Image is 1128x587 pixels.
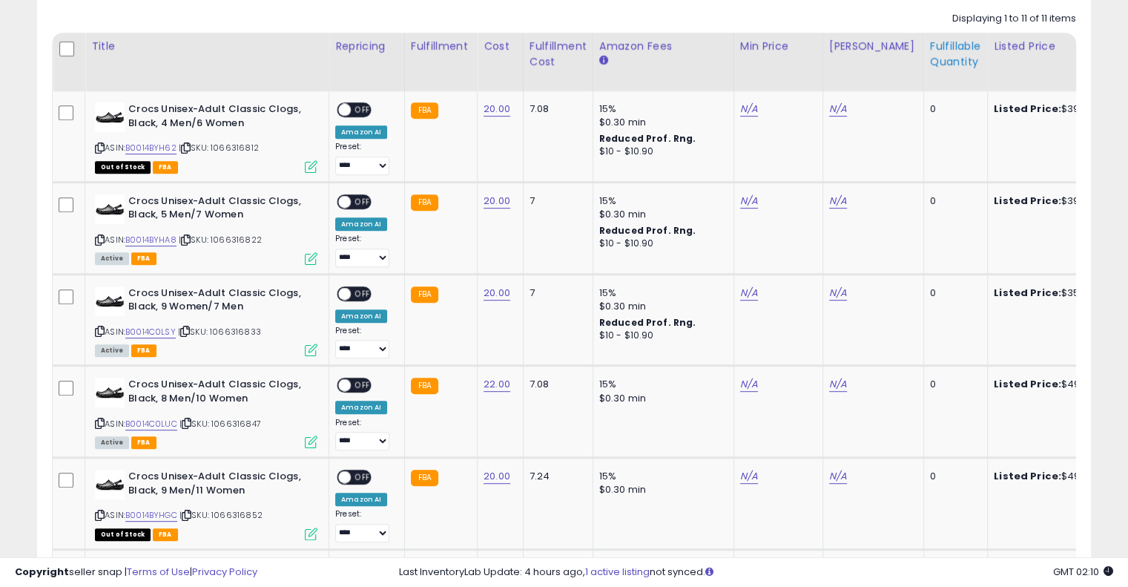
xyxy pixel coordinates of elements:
[484,377,510,392] a: 22.00
[335,326,393,359] div: Preset:
[599,286,722,300] div: 15%
[994,39,1122,54] div: Listed Price
[95,286,317,355] div: ASIN:
[599,300,722,313] div: $0.30 min
[128,286,309,318] b: Crocs Unisex-Adult Classic Clogs, Black, 9 Women/7 Men
[740,469,758,484] a: N/A
[131,436,156,449] span: FBA
[95,286,125,316] img: 41Gy08adSTL._SL40_.jpg
[484,39,517,54] div: Cost
[95,102,125,132] img: 41Gy08adSTL._SL40_.jpg
[930,194,976,208] div: 0
[95,528,151,541] span: All listings that are currently out of stock and unavailable for purchase on Amazon
[95,194,125,224] img: 41Gy08adSTL._SL40_.jpg
[95,161,151,174] span: All listings that are currently out of stock and unavailable for purchase on Amazon
[599,132,696,145] b: Reduced Prof. Rng.
[740,39,817,54] div: Min Price
[178,326,261,338] span: | SKU: 1066316833
[599,224,696,237] b: Reduced Prof. Rng.
[930,286,976,300] div: 0
[829,469,847,484] a: N/A
[351,471,375,484] span: OFF
[127,565,190,579] a: Terms of Use
[1053,565,1113,579] span: 2025-09-8 02:10 GMT
[192,565,257,579] a: Privacy Policy
[95,252,129,265] span: All listings currently available for purchase on Amazon
[411,470,438,486] small: FBA
[740,102,758,117] a: N/A
[599,392,722,405] div: $0.30 min
[930,102,976,116] div: 0
[95,470,125,499] img: 41Gy08adSTL._SL40_.jpg
[829,39,917,54] div: [PERSON_NAME]
[15,565,257,580] div: seller snap | |
[484,286,510,301] a: 20.00
[585,565,650,579] a: 1 active listing
[399,565,1113,580] div: Last InventoryLab Update: 4 hours ago, not synced.
[15,565,69,579] strong: Copyright
[599,208,722,221] div: $0.30 min
[125,418,177,430] a: B0014C0LUC
[335,509,393,542] div: Preset:
[128,194,309,226] b: Crocs Unisex-Adult Classic Clogs, Black, 5 Men/7 Women
[179,142,259,154] span: | SKU: 1066316812
[351,287,375,300] span: OFF
[153,528,178,541] span: FBA
[829,102,847,117] a: N/A
[95,470,317,539] div: ASIN:
[599,470,722,483] div: 15%
[153,161,178,174] span: FBA
[125,142,177,154] a: B0014BYH62
[599,102,722,116] div: 15%
[128,102,309,134] b: Crocs Unisex-Adult Classic Clogs, Black, 4 Men/6 Women
[128,378,309,409] b: Crocs Unisex-Adult Classic Clogs, Black, 8 Men/10 Women
[530,194,581,208] div: 7
[411,378,438,394] small: FBA
[91,39,323,54] div: Title
[829,377,847,392] a: N/A
[829,286,847,301] a: N/A
[484,102,510,117] a: 20.00
[599,483,722,496] div: $0.30 min
[530,102,581,116] div: 7.08
[179,509,263,521] span: | SKU: 1066316852
[335,39,398,54] div: Repricing
[930,39,981,70] div: Fulfillable Quantity
[994,470,1117,483] div: $49.95
[599,54,608,68] small: Amazon Fees.
[335,418,393,451] div: Preset:
[351,104,375,117] span: OFF
[95,344,129,357] span: All listings currently available for purchase on Amazon
[930,470,976,483] div: 0
[179,234,262,246] span: | SKU: 1066316822
[179,418,261,430] span: | SKU: 1066316847
[335,142,393,175] div: Preset:
[599,329,722,342] div: $10 - $10.90
[599,39,728,54] div: Amazon Fees
[131,344,156,357] span: FBA
[95,102,317,171] div: ASIN:
[599,116,722,129] div: $0.30 min
[125,234,177,246] a: B0014BYHA8
[599,378,722,391] div: 15%
[335,309,387,323] div: Amazon AI
[599,194,722,208] div: 15%
[740,377,758,392] a: N/A
[994,286,1061,300] b: Listed Price:
[530,39,587,70] div: Fulfillment Cost
[994,286,1117,300] div: $35.00
[994,194,1061,208] b: Listed Price:
[95,194,317,263] div: ASIN:
[952,12,1076,26] div: Displaying 1 to 11 of 11 items
[95,378,125,407] img: 41Gy08adSTL._SL40_.jpg
[994,102,1061,116] b: Listed Price:
[411,194,438,211] small: FBA
[599,145,722,158] div: $10 - $10.90
[599,316,696,329] b: Reduced Prof. Rng.
[335,493,387,506] div: Amazon AI
[994,377,1061,391] b: Listed Price:
[411,286,438,303] small: FBA
[125,326,176,338] a: B0014C0LSY
[740,194,758,209] a: N/A
[131,252,156,265] span: FBA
